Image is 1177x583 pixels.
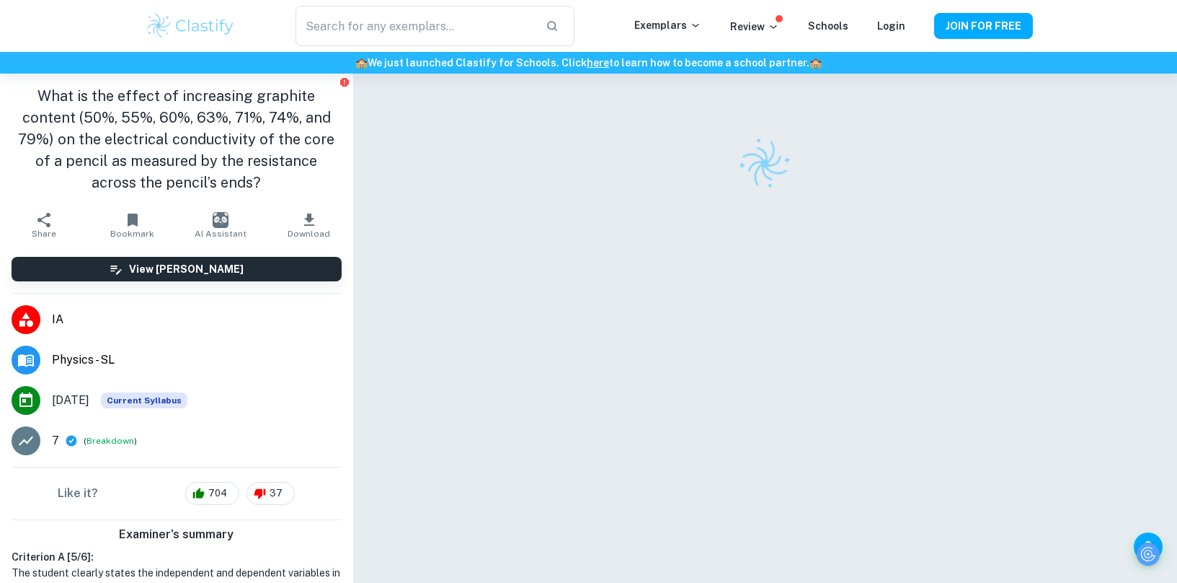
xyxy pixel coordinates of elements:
[86,434,134,447] button: Breakdown
[587,57,609,69] a: here
[634,17,701,33] p: Exemplars
[296,6,533,46] input: Search for any exemplars...
[200,486,235,501] span: 704
[809,57,822,69] span: 🏫
[177,205,265,245] button: AI Assistant
[52,432,59,450] p: 7
[1134,532,1163,561] button: Help and Feedback
[288,229,330,239] span: Download
[185,482,239,505] div: 704
[355,57,368,69] span: 🏫
[32,229,56,239] span: Share
[52,392,89,409] span: [DATE]
[730,19,779,35] p: Review
[101,393,187,408] div: This exemplar is based on the current syllabus. Feel free to refer to it for inspiration/ideas wh...
[58,485,98,502] h6: Like it?
[84,434,137,448] span: ( )
[730,128,800,198] img: Clastify logo
[262,486,290,501] span: 37
[213,212,228,228] img: AI Assistant
[877,20,905,32] a: Login
[3,55,1174,71] h6: We just launched Clastify for Schools. Click to learn how to become a school partner.
[246,482,295,505] div: 37
[12,549,342,565] h6: Criterion A [ 5 / 6 ]:
[145,12,236,40] img: Clastify logo
[808,20,848,32] a: Schools
[265,205,352,245] button: Download
[52,351,342,369] span: Physics - SL
[110,229,154,239] span: Bookmark
[934,13,1033,39] button: JOIN FOR FREE
[12,85,342,193] h1: What is the effect of increasing graphite content (50%, 55%, 60%, 63%, 71%, 74%, and 79%) on the ...
[88,205,176,245] button: Bookmark
[195,229,246,239] span: AI Assistant
[129,261,244,277] h6: View [PERSON_NAME]
[339,76,350,87] button: Report issue
[12,257,342,281] button: View [PERSON_NAME]
[6,526,347,543] h6: Examiner's summary
[101,393,187,408] span: Current Syllabus
[52,311,342,328] span: IA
